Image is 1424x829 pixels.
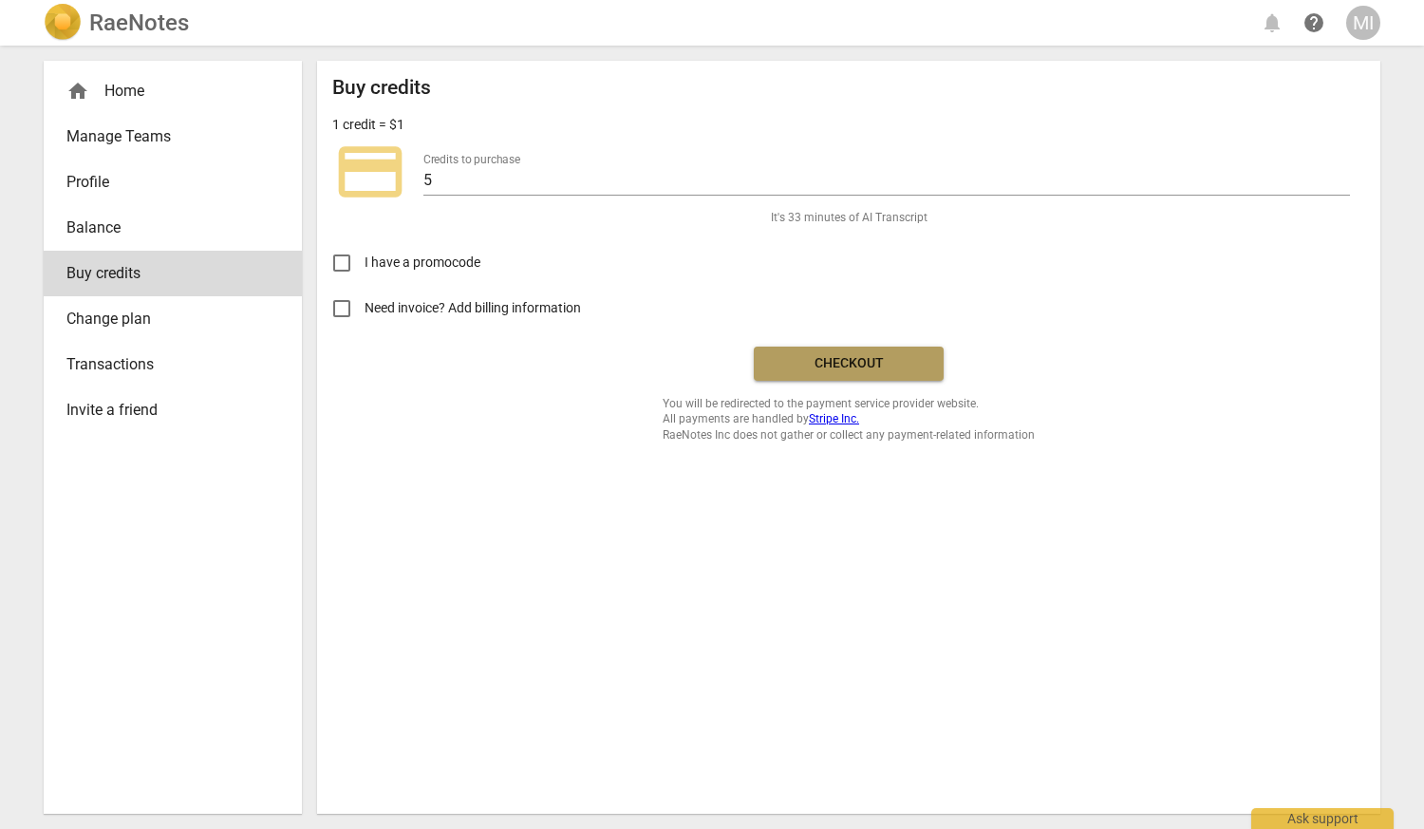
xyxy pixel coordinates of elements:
label: Credits to purchase [423,154,520,165]
a: Buy credits [44,251,302,296]
span: You will be redirected to the payment service provider website. All payments are handled by RaeNo... [663,396,1035,443]
span: Checkout [769,354,928,373]
a: Profile [44,160,302,205]
span: Balance [66,217,264,239]
span: Invite a friend [66,399,264,422]
div: Ask support [1251,808,1394,829]
span: I have a promocode [365,253,480,273]
span: Need invoice? Add billing information [365,298,584,318]
img: Logo [44,4,82,42]
button: Checkout [754,347,944,381]
div: Home [66,80,264,103]
span: credit_card [332,134,408,210]
span: Manage Teams [66,125,264,148]
span: Buy credits [66,262,264,285]
a: Balance [44,205,302,251]
span: Profile [66,171,264,194]
span: Transactions [66,353,264,376]
a: Invite a friend [44,387,302,433]
span: help [1302,11,1325,34]
a: Manage Teams [44,114,302,160]
h2: Buy credits [332,76,431,100]
a: Change plan [44,296,302,342]
span: Change plan [66,308,264,330]
h2: RaeNotes [89,9,189,36]
span: It's 33 minutes of AI Transcript [771,210,927,226]
a: Stripe Inc. [809,412,859,425]
a: Transactions [44,342,302,387]
p: 1 credit = $1 [332,115,404,135]
div: Home [44,68,302,114]
a: LogoRaeNotes [44,4,189,42]
span: home [66,80,89,103]
a: Help [1297,6,1331,40]
button: MI [1346,6,1380,40]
